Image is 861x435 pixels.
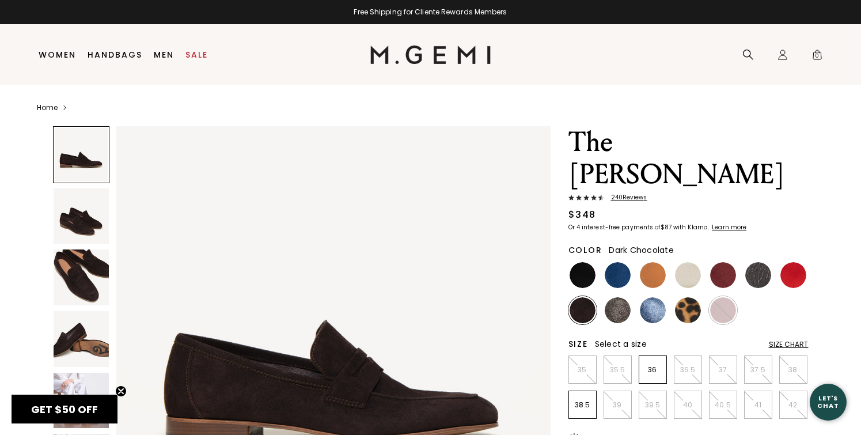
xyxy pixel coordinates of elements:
[54,311,109,367] img: The Sacca Donna
[370,46,491,64] img: M.Gemi
[675,262,701,288] img: Light Oatmeal
[568,208,596,222] div: $348
[780,365,807,375] p: 38
[605,297,631,323] img: Cocoa
[604,400,631,410] p: 39
[569,365,596,375] p: 35
[640,297,666,323] img: Sapphire
[810,395,847,409] div: Let's Chat
[811,51,823,63] span: 0
[710,400,737,410] p: 40.5
[604,365,631,375] p: 35.5
[712,223,746,232] klarna-placement-style-cta: Learn more
[640,262,666,288] img: Luggage
[710,365,737,375] p: 37
[39,50,76,59] a: Women
[639,365,666,375] p: 36
[54,188,109,244] img: The Sacca Donna
[609,244,674,256] span: Dark Chocolate
[745,262,771,288] img: Dark Gunmetal
[674,400,701,410] p: 40
[185,50,208,59] a: Sale
[570,262,596,288] img: Black
[115,385,127,397] button: Close teaser
[745,400,772,410] p: 41
[661,223,672,232] klarna-placement-style-amount: $87
[780,262,806,288] img: Sunset Red
[568,126,809,191] h1: The [PERSON_NAME]
[12,395,117,423] div: GET $50 OFFClose teaser
[674,365,701,375] p: 36.5
[604,194,647,201] span: 240 Review s
[31,402,98,417] span: GET $50 OFF
[154,50,174,59] a: Men
[675,297,701,323] img: Leopard
[673,223,711,232] klarna-placement-style-body: with Klarna
[605,262,631,288] img: Navy
[568,194,809,203] a: 240Reviews
[780,400,807,410] p: 42
[569,400,596,410] p: 38.5
[710,297,736,323] img: Burgundy
[54,373,109,429] img: The Sacca Donna
[37,103,58,112] a: Home
[570,297,596,323] img: Dark Chocolate
[595,338,647,350] span: Select a size
[711,224,746,231] a: Learn more
[568,339,588,349] h2: Size
[769,340,809,349] div: Size Chart
[639,400,666,410] p: 39.5
[54,249,109,305] img: The Sacca Donna
[88,50,142,59] a: Handbags
[568,245,602,255] h2: Color
[710,262,736,288] img: Burgundy
[568,223,661,232] klarna-placement-style-body: Or 4 interest-free payments of
[745,365,772,375] p: 37.5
